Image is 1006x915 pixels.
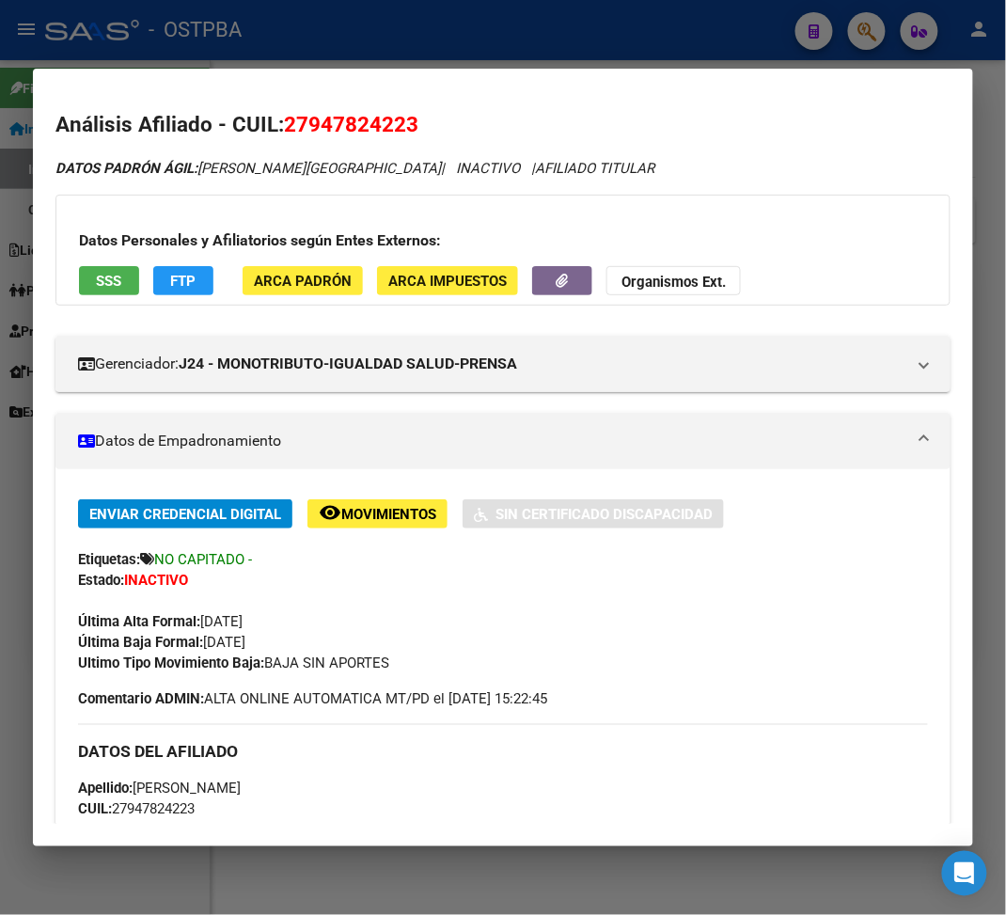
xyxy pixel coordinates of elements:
[78,801,195,818] span: 27947824223
[463,499,724,528] button: Sin Certificado Discapacidad
[154,551,252,568] span: NO CAPITADO -
[89,506,281,523] span: Enviar Credencial Digital
[78,353,905,375] mat-panel-title: Gerenciador:
[307,499,448,528] button: Movimientos
[97,273,122,290] span: SSS
[78,551,140,568] strong: Etiquetas:
[78,572,124,589] strong: Estado:
[942,851,987,896] div: Open Intercom Messenger
[124,572,188,589] strong: INACTIVO
[55,160,441,177] span: [PERSON_NAME][GEOGRAPHIC_DATA]
[179,353,517,375] strong: J24 - MONOTRIBUTO-IGUALDAD SALUD-PRENSA
[341,506,436,523] span: Movimientos
[388,273,507,290] span: ARCA Impuestos
[78,613,243,630] span: [DATE]
[78,781,133,797] strong: Apellido:
[377,266,518,295] button: ARCA Impuestos
[79,229,927,252] h3: Datos Personales y Afiliatorios según Entes Externos:
[243,266,363,295] button: ARCA Padrón
[78,801,112,818] strong: CUIL:
[78,655,389,671] span: BAJA SIN APORTES
[621,274,726,291] strong: Organismos Ext.
[78,634,203,651] strong: Última Baja Formal:
[78,430,905,452] mat-panel-title: Datos de Empadronamiento
[495,506,713,523] span: Sin Certificado Discapacidad
[606,266,741,295] button: Organismos Ext.
[78,655,264,671] strong: Ultimo Tipo Movimiento Baja:
[55,160,197,177] strong: DATOS PADRÓN ÁGIL:
[284,112,418,136] span: 27947824223
[254,273,352,290] span: ARCA Padrón
[319,501,341,524] mat-icon: remove_red_eye
[78,634,245,651] span: [DATE]
[78,822,153,839] strong: Documento:
[55,109,951,141] h2: Análisis Afiliado - CUIL:
[78,690,204,707] strong: Comentario ADMIN:
[78,499,292,528] button: Enviar Credencial Digital
[78,688,547,709] span: ALTA ONLINE AUTOMATICA MT/PD el [DATE] 15:22:45
[55,336,951,392] mat-expansion-panel-header: Gerenciador:J24 - MONOTRIBUTO-IGUALDAD SALUD-PRENSA
[78,822,380,839] span: DU - DOCUMENTO UNICO 94782422
[78,613,200,630] strong: Última Alta Formal:
[78,781,241,797] span: [PERSON_NAME]
[79,266,139,295] button: SSS
[171,273,196,290] span: FTP
[78,742,928,763] h3: DATOS DEL AFILIADO
[55,413,951,469] mat-expansion-panel-header: Datos de Empadronamiento
[55,160,654,177] i: | INACTIVO |
[535,160,654,177] span: AFILIADO TITULAR
[153,266,213,295] button: FTP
